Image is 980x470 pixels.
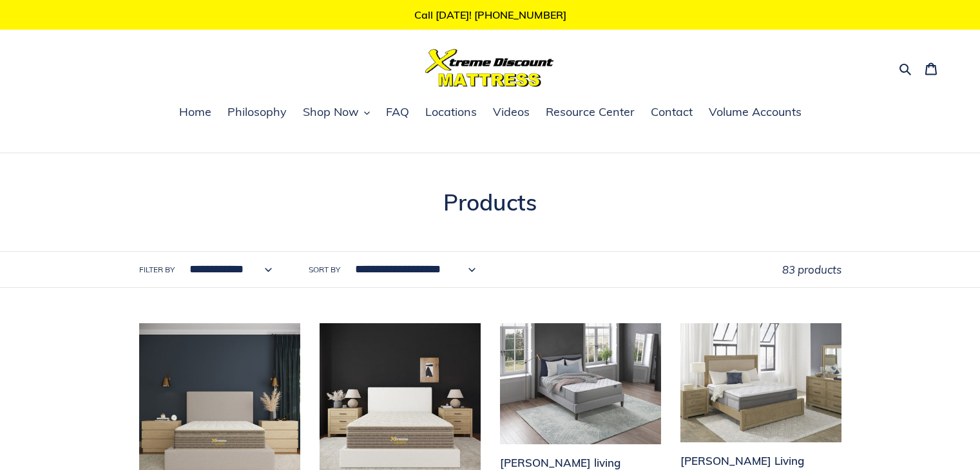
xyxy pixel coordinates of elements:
a: Locations [419,103,483,122]
label: Filter by [139,264,175,276]
a: Philosophy [221,103,293,122]
span: FAQ [386,104,409,120]
span: Shop Now [303,104,359,120]
label: Sort by [309,264,340,276]
a: FAQ [380,103,416,122]
a: Home [173,103,218,122]
span: Resource Center [546,104,635,120]
a: Volume Accounts [702,103,808,122]
a: Resource Center [539,103,641,122]
img: Xtreme Discount Mattress [425,49,554,87]
a: Videos [486,103,536,122]
a: Contact [644,103,699,122]
span: Volume Accounts [709,104,802,120]
span: Products [443,188,537,216]
span: Videos [493,104,530,120]
span: Contact [651,104,693,120]
span: Locations [425,104,477,120]
span: 83 products [782,263,841,276]
span: Philosophy [227,104,287,120]
span: Home [179,104,211,120]
button: Shop Now [296,103,376,122]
